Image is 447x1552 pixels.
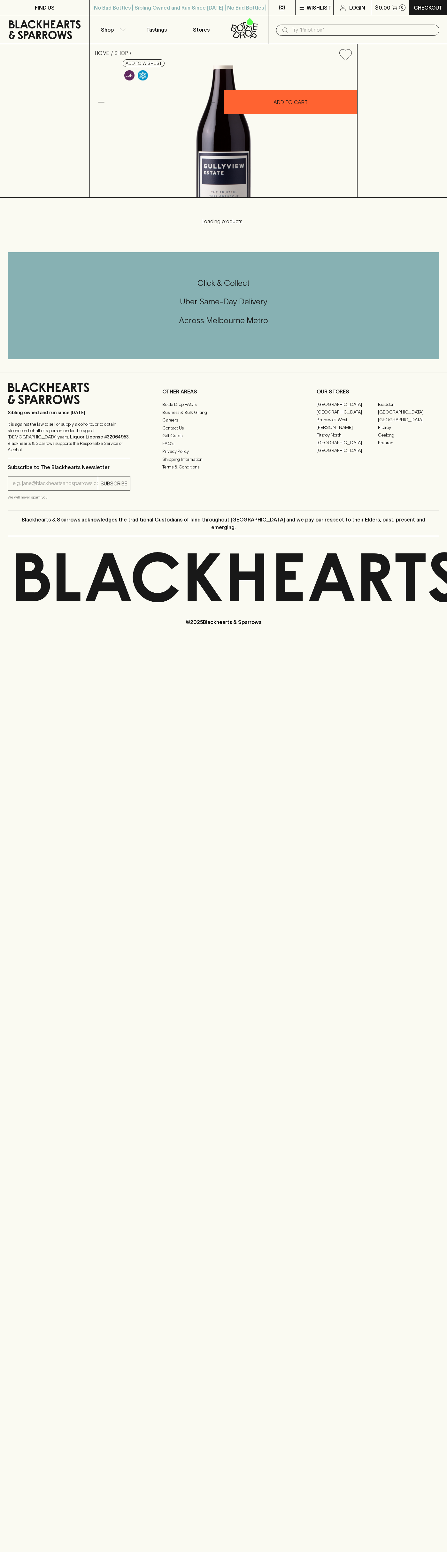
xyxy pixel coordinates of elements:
a: Some may call it natural, others minimum intervention, either way, it’s hands off & maybe even a ... [123,69,136,82]
a: Stores [179,15,224,44]
a: Gift Cards [162,432,285,440]
p: Login [349,4,365,11]
a: Geelong [378,431,439,439]
a: Terms & Conditions [162,463,285,471]
a: [GEOGRAPHIC_DATA] [378,416,439,423]
img: Chilled Red [138,70,148,80]
a: HOME [95,50,110,56]
button: Add to wishlist [337,47,354,63]
p: ADD TO CART [274,98,308,106]
a: Braddon [378,400,439,408]
p: Checkout [414,4,443,11]
a: Prahran [378,439,439,446]
button: Add to wishlist [123,59,165,67]
a: Contact Us [162,424,285,432]
p: $0.00 [375,4,390,11]
p: FIND US [35,4,55,11]
button: ADD TO CART [224,90,357,114]
a: FAQ's [162,440,285,447]
img: 36573.png [90,65,357,197]
input: e.g. jane@blackheartsandsparrows.com.au [13,478,98,489]
input: Try "Pinot noir" [291,25,434,35]
p: Blackhearts & Sparrows acknowledges the traditional Custodians of land throughout [GEOGRAPHIC_DAT... [12,516,435,531]
a: Wonderful as is, but a slight chill will enhance the aromatics and give it a beautiful crunch. [136,69,150,82]
p: OUR STORES [317,388,439,395]
a: Shipping Information [162,455,285,463]
button: Shop [90,15,135,44]
a: Privacy Policy [162,448,285,455]
img: Lo-Fi [124,70,135,80]
p: Tastings [146,26,167,34]
h5: Uber Same-Day Delivery [8,296,439,307]
a: Careers [162,416,285,424]
p: Sibling owned and run since [DATE] [8,409,130,416]
a: Fitzroy [378,423,439,431]
p: Wishlist [307,4,331,11]
p: It is against the law to sell or supply alcohol to, or to obtain alcohol on behalf of a person un... [8,421,130,453]
strong: Liquor License #32064953 [70,434,129,439]
p: Stores [193,26,210,34]
p: Subscribe to The Blackhearts Newsletter [8,463,130,471]
p: Shop [101,26,114,34]
a: Business & Bulk Gifting [162,408,285,416]
div: Call to action block [8,252,439,359]
h5: Across Melbourne Metro [8,315,439,326]
p: We will never spam you [8,494,130,500]
a: [GEOGRAPHIC_DATA] [317,439,378,446]
a: [GEOGRAPHIC_DATA] [317,446,378,454]
p: OTHER AREAS [162,388,285,395]
a: Tastings [134,15,179,44]
p: SUBSCRIBE [101,480,127,487]
a: SHOP [114,50,128,56]
p: Loading products... [6,217,441,225]
a: Fitzroy North [317,431,378,439]
h5: Click & Collect [8,278,439,288]
p: 0 [401,6,404,9]
a: [GEOGRAPHIC_DATA] [317,408,378,416]
a: Bottle Drop FAQ's [162,401,285,408]
a: [GEOGRAPHIC_DATA] [378,408,439,416]
a: [PERSON_NAME] [317,423,378,431]
a: Brunswick West [317,416,378,423]
button: SUBSCRIBE [98,476,130,490]
a: [GEOGRAPHIC_DATA] [317,400,378,408]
